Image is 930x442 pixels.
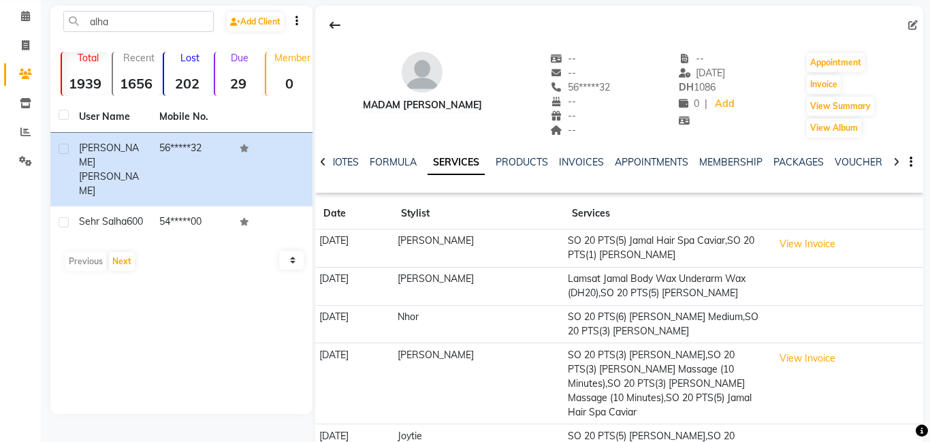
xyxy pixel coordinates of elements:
button: View Summary [807,97,874,116]
strong: 0 [266,75,313,92]
span: [PERSON_NAME] [79,142,139,168]
a: Add Client [227,12,284,31]
div: Madam [PERSON_NAME] [363,98,482,112]
strong: 1656 [113,75,160,92]
button: Appointment [807,53,865,72]
button: Next [109,252,135,271]
a: NOTES [328,156,359,168]
td: Nhor [393,305,564,343]
span: -- [551,110,577,122]
a: APPOINTMENTS [615,156,688,168]
td: [DATE] [315,343,394,424]
button: View Invoice [773,348,841,369]
span: DH [679,81,694,93]
span: -- [679,52,705,65]
td: [PERSON_NAME] [393,343,564,424]
input: Search by Name/Mobile/Email/Code [63,11,214,32]
td: [PERSON_NAME] [393,267,564,305]
p: Member [272,52,313,64]
p: Recent [118,52,160,64]
td: [DATE] [315,230,394,268]
span: [DATE] [679,67,726,79]
td: SO 20 PTS(6) [PERSON_NAME] Medium,SO 20 PTS(3) [PERSON_NAME] [564,305,769,343]
span: [PERSON_NAME] [79,170,139,197]
th: Services [564,198,769,230]
a: SERVICES [428,151,485,175]
span: -- [551,52,577,65]
div: Back to Client [321,12,349,38]
th: Mobile No. [151,101,231,133]
span: 0 [679,97,699,110]
span: | [705,97,707,111]
a: PRODUCTS [496,156,548,168]
td: SO 20 PTS(3) [PERSON_NAME],SO 20 PTS(3) [PERSON_NAME] Massage (10 Minutes),SO 20 PTS(3) [PERSON_N... [564,343,769,424]
strong: 1939 [62,75,109,92]
a: MEMBERSHIP [699,156,763,168]
span: sehr salha600 [79,215,143,227]
td: [DATE] [315,267,394,305]
a: PACKAGES [773,156,824,168]
td: SO 20 PTS(5) Jamal Hair Spa Caviar,SO 20 PTS(1) [PERSON_NAME] [564,230,769,268]
img: avatar [402,52,443,93]
p: Due [218,52,262,64]
td: [DATE] [315,305,394,343]
strong: 29 [215,75,262,92]
td: Lamsat Jamal Body Wax Underarm Wax (DH20),SO 20 PTS(5) [PERSON_NAME] [564,267,769,305]
span: -- [551,124,577,136]
p: Total [67,52,109,64]
a: Add [713,95,737,114]
a: INVOICES [559,156,604,168]
button: View Invoice [773,234,841,255]
span: -- [551,67,577,79]
td: [PERSON_NAME] [393,230,564,268]
button: View Album [807,119,861,138]
a: VOUCHERS [835,156,888,168]
th: User Name [71,101,151,133]
span: -- [551,95,577,108]
button: Invoice [807,75,841,94]
a: FORMULA [370,156,417,168]
span: 1086 [679,81,716,93]
strong: 202 [164,75,211,92]
th: Stylist [393,198,564,230]
p: Lost [170,52,211,64]
th: Date [315,198,394,230]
